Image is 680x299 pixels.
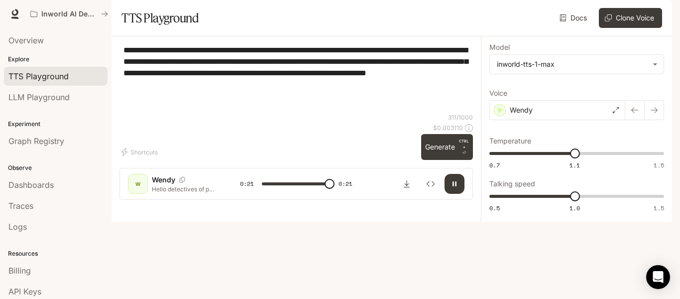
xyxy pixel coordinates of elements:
[421,174,441,194] button: Inspect
[489,90,507,97] p: Voice
[490,55,664,74] div: inworld-tts-1-max
[459,138,469,156] p: ⏎
[448,113,473,122] p: 311 / 1000
[240,179,254,189] span: 0:21
[121,8,199,28] h1: TTS Playground
[489,138,531,145] p: Temperature
[175,177,189,183] button: Copy Voice ID
[152,175,175,185] p: Wendy
[654,204,664,212] span: 1.5
[599,8,662,28] button: Clone Voice
[489,44,510,51] p: Model
[130,176,146,192] div: W
[558,8,591,28] a: Docs
[489,180,535,187] p: Talking speed
[497,59,648,69] div: inworld-tts-1-max
[569,161,580,169] span: 1.1
[654,161,664,169] span: 1.5
[397,174,417,194] button: Download audio
[152,185,216,193] p: Hello detectives of pop culture! 🕵️♂️ [DATE], I’m putting your star-spotting skills to the ultima...
[26,4,113,24] button: All workspaces
[510,105,533,115] p: Wendy
[421,134,473,160] button: GenerateCTRL +⏎
[119,144,162,160] button: Shortcuts
[489,161,500,169] span: 0.7
[459,138,469,150] p: CTRL +
[569,204,580,212] span: 1.0
[646,265,670,289] div: Open Intercom Messenger
[339,179,352,189] span: 0:21
[41,10,97,18] p: Inworld AI Demos
[489,204,500,212] span: 0.5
